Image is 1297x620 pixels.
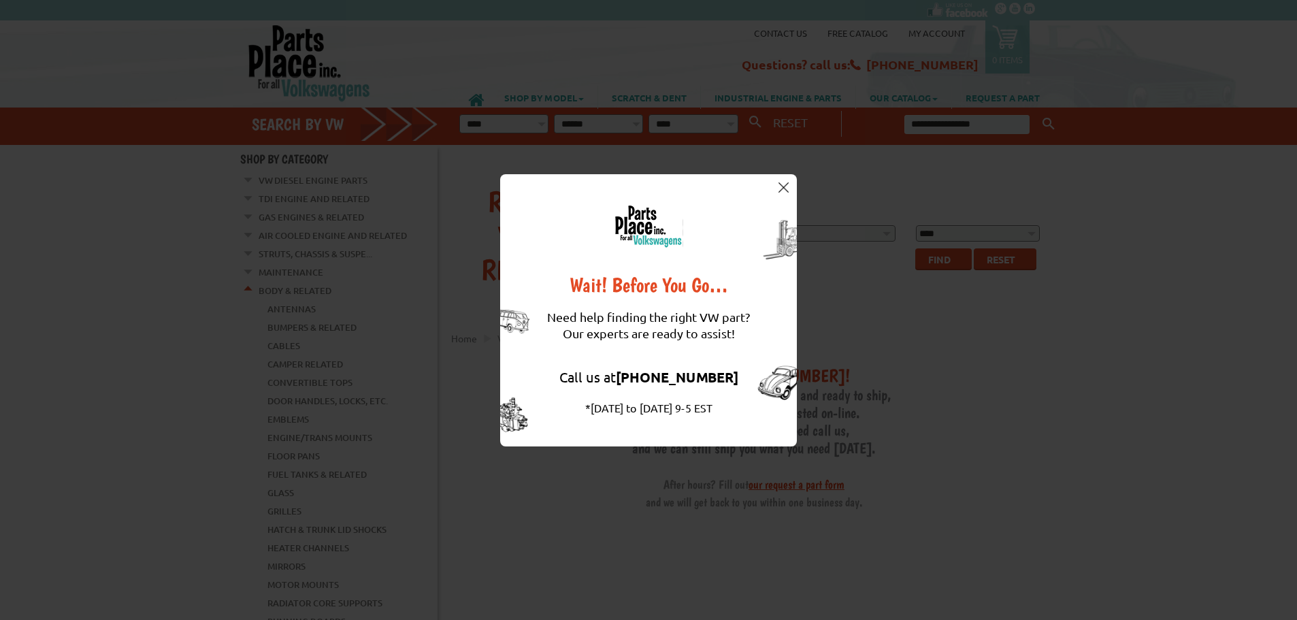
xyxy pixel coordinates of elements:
[616,368,738,386] strong: [PHONE_NUMBER]
[547,275,750,295] div: Wait! Before You Go…
[778,182,789,193] img: close
[547,399,750,416] div: *[DATE] to [DATE] 9-5 EST
[559,368,738,385] a: Call us at[PHONE_NUMBER]
[614,205,683,248] img: logo
[547,295,750,355] div: Need help finding the right VW part? Our experts are ready to assist!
